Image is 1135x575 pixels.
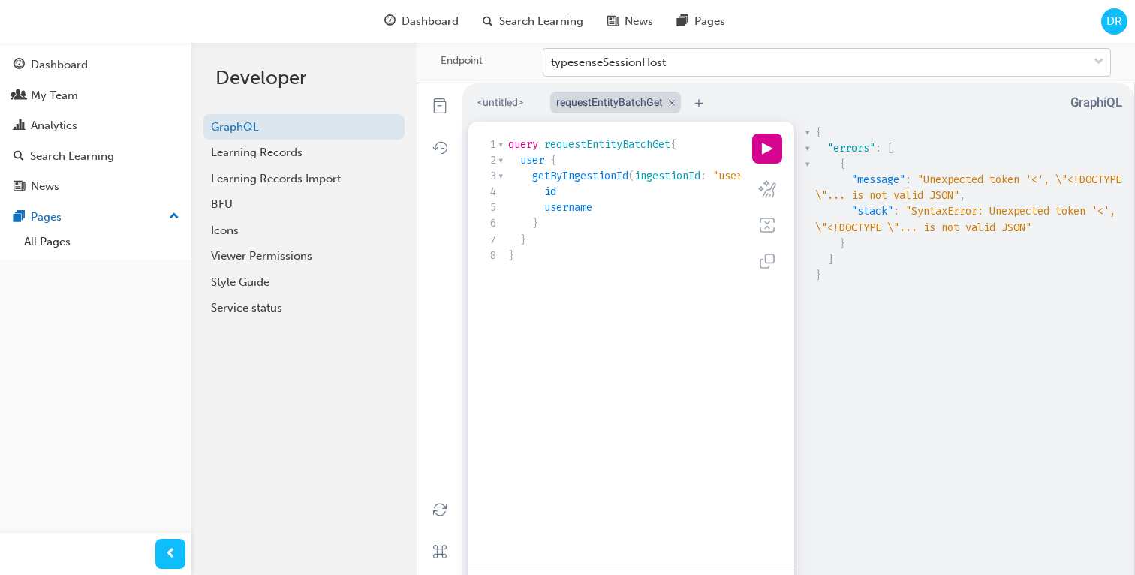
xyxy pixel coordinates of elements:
span: pages-icon [677,12,688,31]
em: i [1103,95,1106,110]
span: people-icon [14,89,25,103]
div: Endpoint [441,53,483,68]
span: guage-icon [384,12,396,31]
a: Dashboard [6,51,185,79]
span: pages-icon [14,211,25,224]
span: : [893,204,899,218]
button: DR [1101,8,1127,35]
span: Pages [694,13,725,30]
a: Service status [203,295,405,321]
a: Icons [203,218,405,244]
span: [ [887,141,893,155]
ul: Select active operation [462,83,717,122]
div: 5 [480,200,496,215]
span: guage-icon [14,59,25,72]
a: GraphQL [203,114,405,140]
button: Merge fragments into query (Shift-Ctrl-M) [752,210,782,240]
a: My Team [6,82,185,110]
span: "errors" [827,141,875,155]
a: Analytics [6,112,185,140]
a: Learning Records [203,140,405,166]
div: News [31,178,59,195]
div: Analytics [31,117,77,134]
div: Style Guide [211,274,397,291]
button: Prettify query (Shift-Ctrl-P) [752,174,782,204]
a: All Pages [18,230,185,254]
span: DR [1106,13,1122,30]
a: BFU [203,191,405,218]
button: <untitled> [471,92,523,113]
a: GraphiQL [1070,95,1122,110]
span: : [905,173,911,187]
button: Re-fetch GraphQL schema [423,493,456,526]
div: BFU [211,196,397,213]
div: My Team [31,87,78,104]
span: getByIngestionId [532,169,628,183]
span: ] [827,252,833,266]
a: Style Guide [203,269,405,296]
span: } [839,236,845,251]
button: Pages [6,203,185,231]
span: , [959,188,965,203]
button: Open short keys dialog [423,535,456,568]
span: ingestionId [634,169,700,183]
button: Execute query (Ctrl-Enter) [752,134,782,164]
div: typesenseSessionHost [551,54,666,71]
h2: Developer [215,66,393,90]
button: Show History [423,131,456,164]
span: { [839,157,845,171]
button: requestEntityBatchGet [550,92,663,113]
div: 7 [480,232,496,248]
span: query [508,137,538,152]
button: DashboardMy TeamAnalyticsSearch LearningNews [6,48,185,203]
div: Search Learning [30,148,114,165]
span: down-icon [1094,53,1104,72]
div: 6 [480,215,496,231]
div: Service status [211,300,397,317]
span: id [544,185,556,199]
div: Learning Records Import [211,170,397,188]
span: "stack" [851,204,893,218]
span: search-icon [14,150,24,164]
div: 3 [480,168,496,184]
span: search-icon [483,12,493,31]
span: { [815,125,821,140]
div: 8 [480,248,496,263]
span: "message" [851,173,905,187]
div: Pages [31,209,62,226]
a: Search Learning [6,143,185,170]
div: 4 [480,184,496,200]
span: news-icon [14,180,25,194]
span: Dashboard [402,13,459,30]
div: Editor Commands [752,134,782,558]
span: : [875,141,881,155]
a: Learning Records Import [203,166,405,192]
a: pages-iconPages [665,6,737,37]
div: Viewer Permissions [211,248,397,265]
span: ( [628,169,634,183]
div: Dashboard [31,56,88,74]
div: Learning Records [211,144,397,161]
span: user [520,153,544,167]
span: Search Learning [499,13,583,30]
span: News [625,13,653,30]
span: } [815,268,821,282]
span: { [550,153,556,167]
button: Add tab [690,94,708,112]
span: : [700,169,706,183]
span: chart-icon [14,119,25,133]
span: } [520,233,526,247]
span: "SyntaxError: Unexpected token '<', \"<!DOCTYPE \"... is not valid JSON" [815,204,1121,234]
div: Icons [211,222,397,239]
a: guage-iconDashboard [372,6,471,37]
div: 1 [480,137,496,152]
a: news-iconNews [595,6,665,37]
span: { [670,137,676,152]
span: } [532,216,538,230]
span: news-icon [607,12,619,31]
span: prev-icon [165,545,176,564]
button: Close Tab [663,92,681,113]
span: "Unexpected token '<', \"<!DOCTYPE \"... is not valid JSON" [815,173,1127,203]
span: } [508,248,514,263]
